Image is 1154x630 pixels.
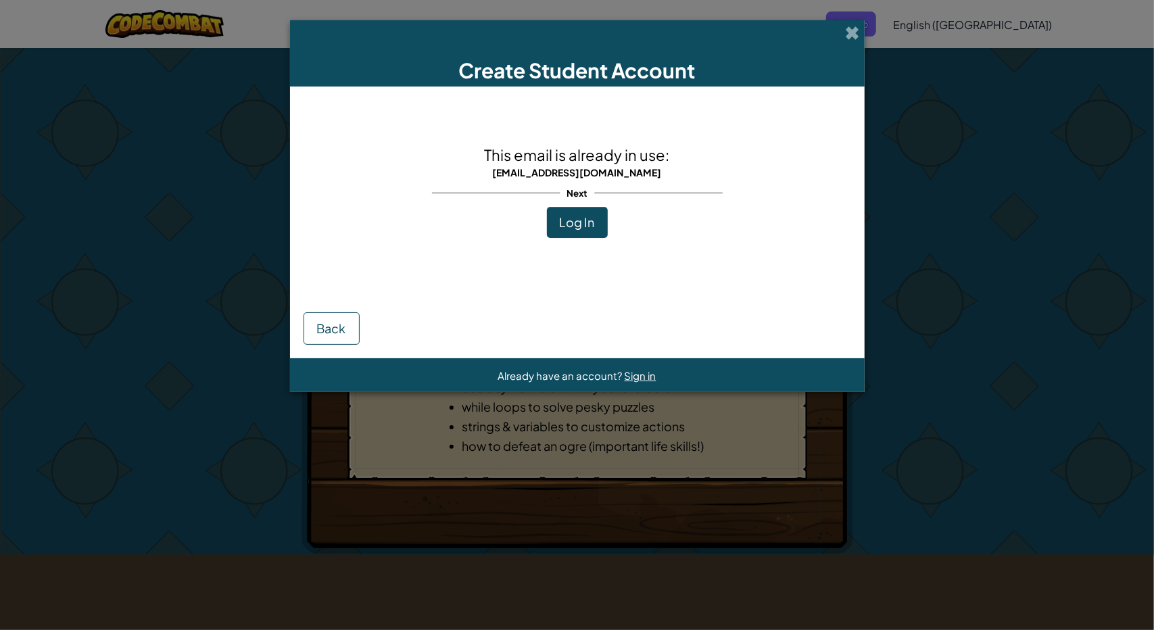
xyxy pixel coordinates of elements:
[560,183,594,203] span: Next
[304,312,360,345] button: Back
[498,369,625,382] span: Already have an account?
[625,369,656,382] a: Sign in
[547,207,608,238] button: Log In
[493,166,662,178] span: [EMAIL_ADDRESS][DOMAIN_NAME]
[485,145,670,164] span: This email is already in use:
[560,214,595,230] span: Log In
[459,57,696,83] span: Create Student Account
[317,320,346,336] span: Back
